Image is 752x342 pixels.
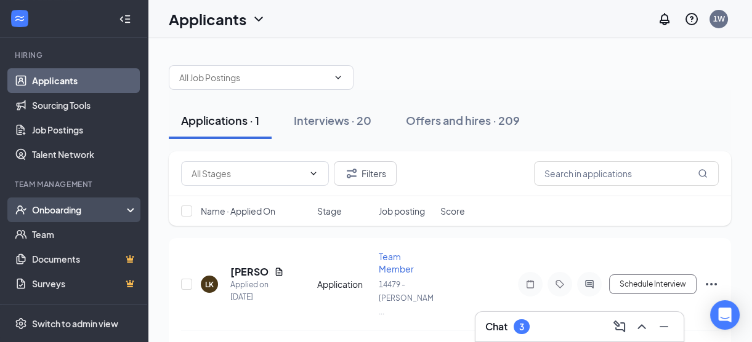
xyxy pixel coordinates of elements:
[485,320,507,333] h3: Chat
[230,265,269,279] h5: [PERSON_NAME]
[32,93,137,117] a: Sourcing Tools
[440,205,465,217] span: Score
[657,12,672,26] svg: Notifications
[632,317,652,336] button: ChevronUp
[317,205,342,217] span: Stage
[251,12,266,26] svg: ChevronDown
[181,113,259,128] div: Applications · 1
[309,169,318,178] svg: ChevronDown
[192,167,304,180] input: All Stages
[230,279,284,303] div: Applied on [DATE]
[654,317,674,336] button: Minimize
[334,161,397,186] button: Filter Filters
[15,204,27,216] svg: UserCheck
[534,161,719,186] input: Search in applications
[317,278,371,290] div: Application
[32,142,137,167] a: Talent Network
[205,279,214,290] div: LK
[169,9,246,30] h1: Applicants
[713,14,725,24] div: 1W
[684,12,699,26] svg: QuestionInfo
[119,13,131,25] svg: Collapse
[582,279,597,289] svg: ActiveChat
[32,68,137,93] a: Applicants
[15,317,27,330] svg: Settings
[406,113,520,128] div: Offers and hires · 209
[32,117,137,142] a: Job Postings
[612,319,627,334] svg: ComposeMessage
[379,205,425,217] span: Job posting
[710,300,740,330] div: Open Intercom Messenger
[294,113,371,128] div: Interviews · 20
[201,205,275,217] span: Name · Applied On
[698,169,708,178] svg: MagnifyingGlass
[379,280,440,316] span: 14479 - [PERSON_NAME] ...
[634,319,649,334] svg: ChevronUp
[704,277,719,292] svg: Ellipses
[523,279,538,289] svg: Note
[32,222,137,247] a: Team
[344,166,359,181] svg: Filter
[552,279,567,289] svg: Tag
[657,319,671,334] svg: Minimize
[32,271,137,296] a: SurveysCrown
[609,274,697,294] button: Schedule Interview
[15,179,135,189] div: Team Management
[610,317,629,336] button: ComposeMessage
[274,267,284,277] svg: Document
[32,317,118,330] div: Switch to admin view
[519,322,524,332] div: 3
[32,204,127,216] div: Onboarding
[333,73,343,82] svg: ChevronDown
[15,50,135,60] div: Hiring
[14,12,26,25] svg: WorkstreamLogo
[32,247,137,271] a: DocumentsCrown
[379,251,414,274] span: Team Member
[179,71,328,84] input: All Job Postings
